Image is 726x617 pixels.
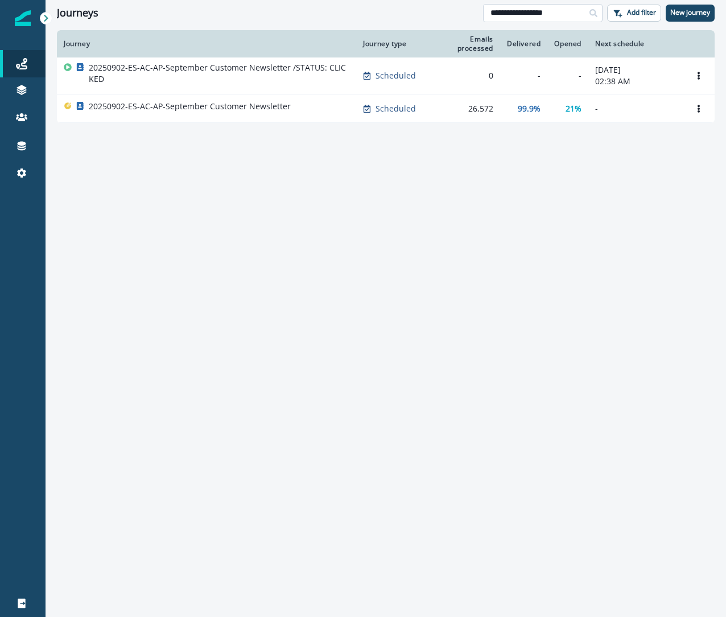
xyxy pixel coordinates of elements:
button: Add filter [607,5,661,22]
p: 20250902-ES-AC-AP-September Customer Newsletter [89,101,291,112]
p: [DATE] [595,64,676,76]
img: Inflection [15,10,31,26]
div: Opened [554,39,581,48]
p: Scheduled [376,103,416,114]
button: New journey [666,5,715,22]
div: - [554,70,581,81]
p: - [595,103,676,114]
div: Journey [64,39,349,48]
div: Journey type [363,39,422,48]
p: 02:38 AM [595,76,676,87]
div: - [507,70,541,81]
p: New journey [670,9,710,17]
button: Options [690,100,708,117]
p: 20250902-ES-AC-AP-September Customer Newsletter /STATUS: CLICKED [89,62,349,85]
div: 0 [436,70,493,81]
p: Add filter [627,9,656,17]
button: Options [690,67,708,84]
p: Scheduled [376,70,416,81]
a: 20250902-ES-AC-AP-September Customer Newsletter /STATUS: CLICKEDScheduled0--[DATE]02:38 AMOptions [57,57,715,94]
h1: Journeys [57,7,98,19]
p: 21% [566,103,581,114]
a: 20250902-ES-AC-AP-September Customer NewsletterScheduled26,57299.9%21%-Options [57,94,715,123]
div: Emails processed [436,35,493,53]
p: 99.9% [518,103,541,114]
div: 26,572 [436,103,493,114]
div: Delivered [507,39,541,48]
div: Next schedule [595,39,676,48]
